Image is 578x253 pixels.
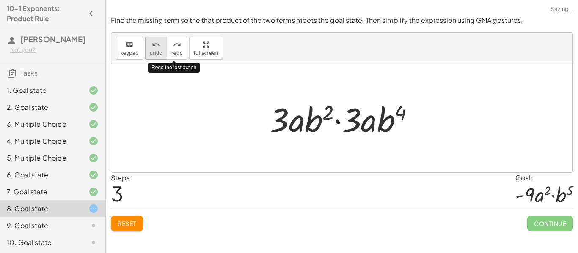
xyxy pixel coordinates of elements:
[189,37,223,60] button: fullscreen
[118,220,136,227] span: Reset
[88,119,99,129] i: Task finished and correct.
[111,16,573,25] p: Find the missing term so the that product of the two terms meets the goal state. Then simplify th...
[88,136,99,146] i: Task finished and correct.
[167,37,187,60] button: redoredo
[148,63,200,73] div: Redo the last action
[116,37,143,60] button: keyboardkeypad
[88,102,99,112] i: Task finished and correct.
[145,37,167,60] button: undoundo
[152,40,160,50] i: undo
[7,102,75,112] div: 2. Goal state
[111,180,123,206] span: 3
[171,50,183,56] span: redo
[150,50,162,56] span: undo
[515,173,573,183] div: Goal:
[7,220,75,231] div: 9. Goal state
[111,216,143,231] button: Reset
[7,3,83,24] h4: 10-1 Exponents: Product Rule
[88,153,99,163] i: Task finished and correct.
[10,46,99,54] div: Not you?
[88,170,99,180] i: Task finished and correct.
[88,220,99,231] i: Task not started.
[7,153,75,163] div: 5. Multiple Choice
[7,170,75,180] div: 6. Goal state
[88,237,99,248] i: Task not started.
[7,136,75,146] div: 4. Multiple Choice
[88,85,99,95] i: Task finished and correct.
[20,34,85,44] span: [PERSON_NAME]
[7,237,75,248] div: 10. Goal state
[7,119,75,129] div: 3. Multiple Choice
[7,187,75,197] div: 7. Goal state
[88,204,99,214] i: Task started.
[7,204,75,214] div: 8. Goal state
[88,187,99,197] i: Task finished and correct.
[173,40,181,50] i: redo
[125,40,133,50] i: keyboard
[550,5,573,14] span: Saving…
[20,68,38,77] span: Tasks
[7,85,75,95] div: 1. Goal state
[120,50,139,56] span: keypad
[194,50,218,56] span: fullscreen
[111,173,132,182] label: Steps:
